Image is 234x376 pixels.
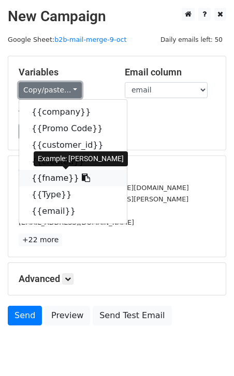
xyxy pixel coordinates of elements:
div: Example: [PERSON_NAME] [34,151,128,166]
h5: Variables [19,67,109,78]
a: {{fname}} [19,170,127,186]
a: {{Type}} [19,186,127,203]
a: {{email}} [19,203,127,220]
a: {{customer_id}} [19,137,127,153]
a: {{Promo Code}} [19,120,127,137]
a: Copy/paste... [19,82,82,98]
a: Send Test Email [93,306,171,325]
span: Daily emails left: 50 [157,34,226,45]
small: [EMAIL_ADDRESS][DOMAIN_NAME] [19,218,134,226]
a: b2b-mail-merge-9-oct [54,36,126,43]
a: Daily emails left: 50 [157,36,226,43]
a: {{created}} [19,153,127,170]
small: [EMAIL_ADDRESS][PERSON_NAME][DOMAIN_NAME] [19,184,189,192]
h5: Advanced [19,273,215,285]
a: {{company}} [19,104,127,120]
h5: Email column [125,67,215,78]
a: +22 more [19,233,62,246]
a: Preview [45,306,90,325]
a: Send [8,306,42,325]
iframe: Chat Widget [182,326,234,376]
h2: New Campaign [8,8,226,25]
small: Google Sheet: [8,36,127,43]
